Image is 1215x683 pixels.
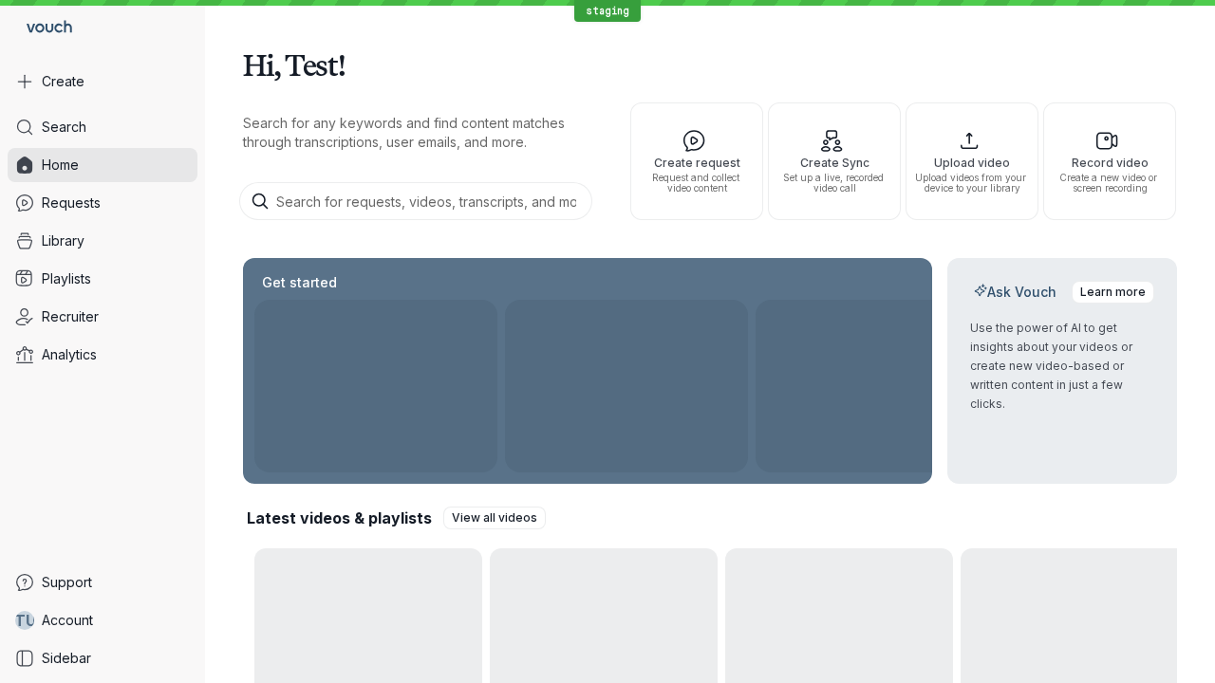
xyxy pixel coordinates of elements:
span: Recruiter [42,307,99,326]
span: Upload video [914,157,1030,169]
a: Home [8,148,197,182]
span: View all videos [452,508,537,527]
a: Recruiter [8,300,197,334]
p: Search for any keywords and find content matches through transcriptions, user emails, and more. [243,114,596,152]
span: Upload videos from your device to your library [914,173,1030,194]
span: Create request [639,157,755,169]
a: Learn more [1072,281,1154,304]
span: Create Sync [776,157,892,169]
a: Sidebar [8,641,197,675]
span: T [14,611,26,630]
button: Create [8,65,197,99]
a: Analytics [8,338,197,372]
button: Create SyncSet up a live, recorded video call [768,102,901,220]
span: Sidebar [42,649,91,668]
p: Use the power of AI to get insights about your videos or create new video-based or written conten... [970,319,1154,414]
span: U [26,611,36,630]
a: TUAccount [8,603,197,637]
button: Create requestRequest and collect video content [630,102,763,220]
h1: Hi, Test! [243,38,1177,91]
h2: Get started [258,273,341,292]
a: View all videos [443,507,546,529]
span: Account [42,611,93,630]
span: Support [42,573,92,592]
h2: Ask Vouch [970,283,1060,302]
a: Library [8,224,197,258]
span: Set up a live, recorded video call [776,173,892,194]
span: Playlists [42,269,91,288]
span: Create a new video or screen recording [1052,173,1168,194]
a: Search [8,110,197,144]
span: Requests [42,194,101,212]
input: Search for requests, videos, transcripts, and more... [239,182,592,220]
span: Home [42,156,79,175]
button: Record videoCreate a new video or screen recording [1043,102,1176,220]
a: Playlists [8,262,197,296]
span: Request and collect video content [639,173,755,194]
span: Learn more [1080,283,1146,302]
a: Requests [8,186,197,220]
span: Create [42,72,84,91]
span: Search [42,118,86,137]
a: Go to homepage [8,8,80,49]
span: Analytics [42,345,97,364]
span: Library [42,231,84,250]
a: Support [8,565,197,600]
button: Upload videoUpload videos from your device to your library [906,102,1038,220]
span: Record video [1052,157,1168,169]
h2: Latest videos & playlists [247,508,432,528]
